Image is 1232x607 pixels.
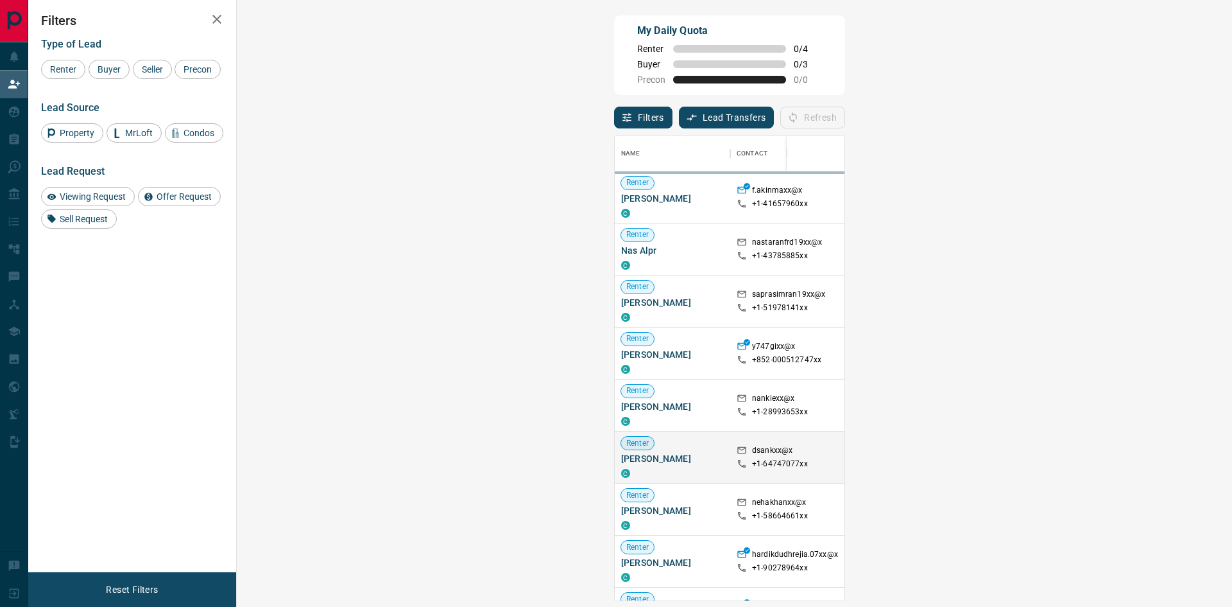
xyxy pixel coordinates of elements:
[752,251,808,261] p: +1- 43785885xx
[794,75,822,85] span: 0 / 0
[55,214,112,224] span: Sell Request
[41,38,101,50] span: Type of Lead
[621,452,724,465] span: [PERSON_NAME]
[621,573,630,582] div: condos.ca
[121,128,157,138] span: MrLoft
[621,296,724,309] span: [PERSON_NAME]
[752,198,808,209] p: +1- 41657960xx
[752,549,838,563] p: hardikdudhrejia.07xx@x
[621,521,630,530] div: condos.ca
[752,289,825,303] p: saprasimran19xx@x
[752,303,808,313] p: +1- 51978141xx
[138,187,221,206] div: Offer Request
[621,556,724,569] span: [PERSON_NAME]
[46,64,81,75] span: Renter
[752,563,808,574] p: +1- 90278964xx
[179,64,216,75] span: Precon
[41,101,99,114] span: Lead Source
[621,313,630,322] div: condos.ca
[89,60,130,79] div: Buyer
[752,237,822,251] p: nastaranfrd19xx@x
[55,191,130,202] span: Viewing Request
[55,128,99,138] span: Property
[752,511,808,522] p: +1- 58664661xx
[621,333,654,344] span: Renter
[621,594,654,605] span: Renter
[93,64,125,75] span: Buyer
[107,123,162,143] div: MrLoft
[621,365,630,374] div: condos.ca
[175,60,221,79] div: Precon
[152,191,216,202] span: Offer Request
[165,123,223,143] div: Condos
[637,23,822,39] p: My Daily Quota
[621,542,654,553] span: Renter
[679,107,774,128] button: Lead Transfers
[621,244,724,257] span: Nas Alpr
[621,417,630,426] div: condos.ca
[133,60,172,79] div: Seller
[621,209,630,218] div: condos.ca
[752,393,794,407] p: nankiexx@x
[621,400,724,413] span: [PERSON_NAME]
[637,44,665,54] span: Renter
[752,445,792,459] p: dsankxx@x
[621,177,654,188] span: Renter
[621,385,654,396] span: Renter
[637,75,665,85] span: Precon
[730,136,833,172] div: Contact
[137,64,167,75] span: Seller
[621,136,640,172] div: Name
[41,123,103,143] div: Property
[621,438,654,449] span: Renter
[621,504,724,517] span: [PERSON_NAME]
[621,261,630,270] div: condos.ca
[179,128,219,138] span: Condos
[637,59,665,69] span: Buyer
[41,13,223,28] h2: Filters
[614,107,672,128] button: Filters
[41,209,117,229] div: Sell Request
[737,136,767,172] div: Contact
[794,44,822,54] span: 0 / 4
[794,59,822,69] span: 0 / 3
[752,341,795,355] p: y747gixx@x
[752,497,807,511] p: nehakhanxx@x
[621,281,654,292] span: Renter
[41,60,85,79] div: Renter
[621,229,654,240] span: Renter
[41,187,135,206] div: Viewing Request
[621,469,630,478] div: condos.ca
[615,136,730,172] div: Name
[621,348,724,361] span: [PERSON_NAME]
[98,579,166,601] button: Reset Filters
[41,165,105,177] span: Lead Request
[752,459,808,470] p: +1- 64747077xx
[752,407,808,418] p: +1- 28993653xx
[752,185,803,198] p: f.akinmaxx@x
[752,355,821,365] p: +852- 000512747xx
[621,192,724,205] span: [PERSON_NAME]
[621,490,654,501] span: Renter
